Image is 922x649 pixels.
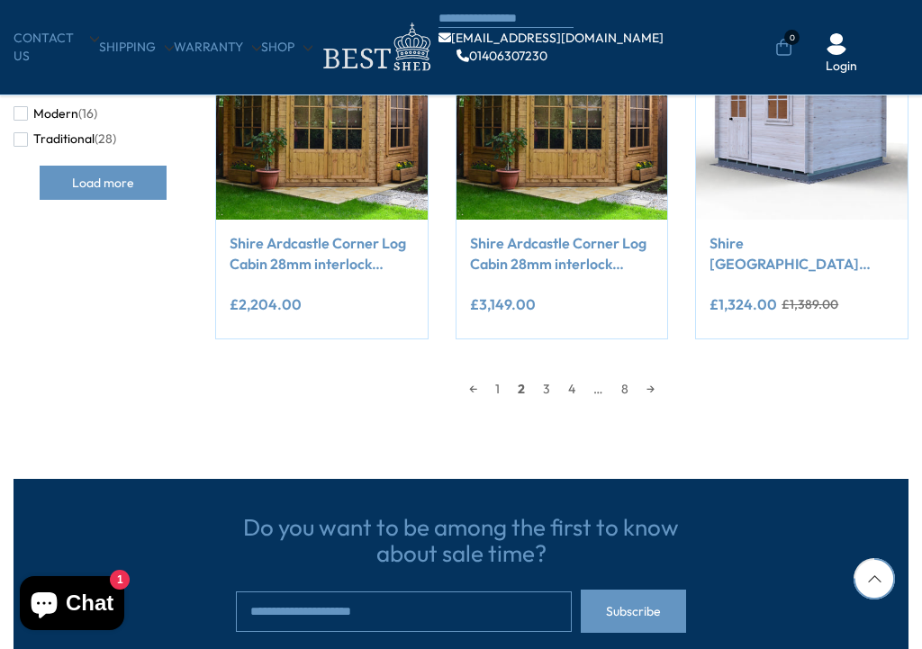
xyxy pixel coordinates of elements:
a: 0 [775,39,792,57]
a: 8 [612,375,637,402]
del: £1,389.00 [782,298,838,311]
ins: £2,204.00 [230,297,302,311]
a: Shop [261,39,312,57]
ins: £3,149.00 [470,297,536,311]
a: Shire Ardcastle Corner Log Cabin 28mm interlock cladding with assembly included [470,233,655,274]
span: Load more [72,176,134,189]
span: 2 [509,375,534,402]
button: Subscribe [581,590,686,633]
span: Subscribe [606,605,661,617]
button: Traditional [14,126,116,152]
img: Shire Avesbury 10x10 Log Cabin 19mm interlock Cladding - Best Shed [696,9,908,221]
a: 1 [486,375,509,402]
a: → [637,375,664,402]
span: (28) [95,131,116,147]
a: CONTACT US [14,30,99,65]
button: Load more [40,166,167,200]
span: 0 [784,30,800,45]
a: 4 [559,375,584,402]
a: Shire [GEOGRAPHIC_DATA] 10x10 Log Cabin 19mm interlock Cladding [710,233,894,274]
a: 01406307230 [456,50,547,62]
span: Traditional [33,131,95,147]
img: User Icon [826,33,847,55]
inbox-online-store-chat: Shopify online store chat [14,576,130,635]
a: Shire Ardcastle Corner Log Cabin 28mm interlock cladding [230,233,414,274]
img: logo [312,18,438,77]
a: ← [460,375,486,402]
span: Modern [33,106,78,122]
ins: £1,324.00 [710,297,777,311]
button: Modern [14,101,97,127]
a: 3 [534,375,559,402]
a: Warranty [174,39,261,57]
a: [EMAIL_ADDRESS][DOMAIN_NAME] [438,32,664,44]
h3: Do you want to be among the first to know about sale time? [236,515,686,566]
a: Login [826,58,857,76]
span: … [584,375,612,402]
span: (16) [78,106,97,122]
a: Shipping [99,39,174,57]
